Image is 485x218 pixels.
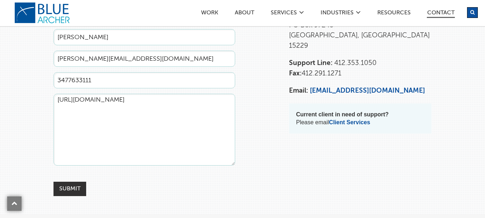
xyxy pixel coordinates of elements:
strong: Fax: [289,70,302,77]
a: Resources [377,10,411,18]
a: SERVICES [270,10,297,18]
strong: Current client in need of support? [296,111,389,117]
input: Email Address * [53,51,235,67]
a: Client Services [329,119,370,125]
strong: Email: [289,87,308,94]
a: logo [14,2,72,24]
span: 412.353.1050 [334,60,377,66]
p: PO Box 97248 [GEOGRAPHIC_DATA], [GEOGRAPHIC_DATA] 15229 [289,20,432,51]
a: Work [201,10,219,18]
input: Phone Number * [53,72,235,88]
a: Contact [427,10,455,18]
p: Please email [296,111,424,126]
a: [EMAIL_ADDRESS][DOMAIN_NAME] [310,87,425,94]
a: Industries [320,10,354,18]
a: ABOUT [234,10,255,18]
strong: Support Line: [289,60,332,66]
input: Submit [53,182,86,196]
input: Full Name * [53,29,235,45]
p: 412.291.1271 [289,58,432,79]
